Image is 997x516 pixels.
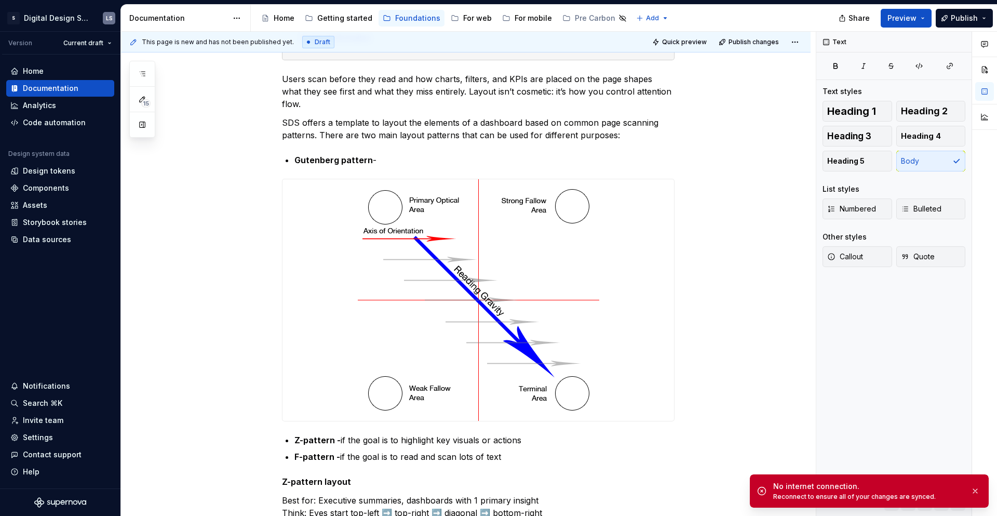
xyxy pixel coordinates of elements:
div: Storybook stories [23,217,87,228]
div: Home [23,66,44,76]
div: Design system data [8,150,70,158]
a: Assets [6,197,114,214]
span: Quote [901,252,935,262]
button: Contact support [6,446,114,463]
div: For web [463,13,492,23]
a: Design tokens [6,163,114,179]
strong: Gutenberg pattern [294,155,373,165]
span: Add [646,14,659,22]
span: Heading 4 [901,131,941,141]
span: Publish changes [729,38,779,46]
button: Heading 4 [896,126,966,147]
button: Heading 5 [823,151,892,171]
div: Contact support [23,449,82,460]
button: Heading 1 [823,101,892,122]
p: if the goal is to read and scan lots of text [294,451,675,463]
button: Quick preview [649,35,711,49]
strong: Z-pattern layout [282,477,351,487]
a: Analytics [6,97,114,114]
button: Add [633,11,672,25]
div: Digital Design System [24,13,90,23]
a: Storybook stories [6,214,114,231]
div: Search ⌘K [23,398,62,408]
button: Numbered [823,199,892,219]
span: Heading 2 [901,106,948,116]
strong: Z-pattern - [294,435,341,445]
span: Draft [315,38,330,46]
span: This page is new and has not been published yet. [142,38,294,46]
a: Home [6,63,114,80]
div: Invite team [23,415,63,426]
a: For web [447,10,496,27]
div: No internet connection. [773,481,962,492]
a: Code automation [6,114,114,131]
span: Callout [827,252,863,262]
button: Quote [896,246,966,267]
div: Design tokens [23,166,75,176]
div: Help [23,467,39,477]
span: Share [848,13,870,23]
span: Heading 1 [827,106,876,116]
span: Publish [951,13,978,23]
img: 0b7c14d5-0691-4575-810a-7b0ade333daf.png [358,179,599,421]
div: Assets [23,200,47,210]
div: For mobile [515,13,552,23]
span: Current draft [63,39,103,47]
p: - [294,154,675,166]
strong: F-pattern - [294,452,340,462]
button: Help [6,464,114,480]
a: Settings [6,429,114,446]
div: Reconnect to ensure all of your changes are synced. [773,493,962,501]
span: Numbered [827,204,876,214]
div: Pre Carbon [575,13,615,23]
div: Documentation [129,13,227,23]
p: Users scan before they read and how charts, filters, and KPIs are placed on the page shapes what ... [282,73,675,110]
a: Getting started [301,10,376,27]
a: Home [257,10,299,27]
button: Callout [823,246,892,267]
div: Page tree [257,8,631,29]
button: Heading 3 [823,126,892,147]
div: Settings [23,432,53,443]
button: Current draft [59,36,116,50]
a: Data sources [6,231,114,248]
a: Foundations [379,10,444,27]
button: Notifications [6,378,114,394]
span: Quick preview [662,38,707,46]
div: Components [23,183,69,193]
svg: Supernova Logo [34,497,86,508]
p: SDS offers a template to layout the elements of a dashboard based on common page scanning pattern... [282,116,675,141]
span: Preview [887,13,917,23]
button: Bulleted [896,199,966,219]
div: Version [8,39,32,47]
div: Foundations [395,13,440,23]
button: SDigital Design SystemLS [2,7,118,29]
a: Invite team [6,412,114,429]
span: 15 [141,99,151,108]
div: Data sources [23,234,71,245]
div: Other styles [823,232,867,242]
button: Heading 2 [896,101,966,122]
button: Publish changes [716,35,784,49]
button: Share [833,9,877,28]
a: Pre Carbon [558,10,631,27]
div: Code automation [23,117,86,128]
div: LS [106,14,113,22]
button: Search ⌘K [6,395,114,412]
a: For mobile [498,10,556,27]
a: Components [6,180,114,196]
div: Notifications [23,381,70,391]
div: Analytics [23,100,56,111]
button: Preview [881,9,932,28]
div: Home [274,13,294,23]
p: if the goal is to highlight key visuals or actions [294,434,675,446]
div: List styles [823,184,859,194]
span: Bulleted [901,204,941,214]
button: Publish [936,9,993,28]
a: Documentation [6,80,114,97]
div: Documentation [23,83,78,94]
div: Text styles [823,86,862,97]
span: Heading 3 [827,131,871,141]
span: Heading 5 [827,156,865,166]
